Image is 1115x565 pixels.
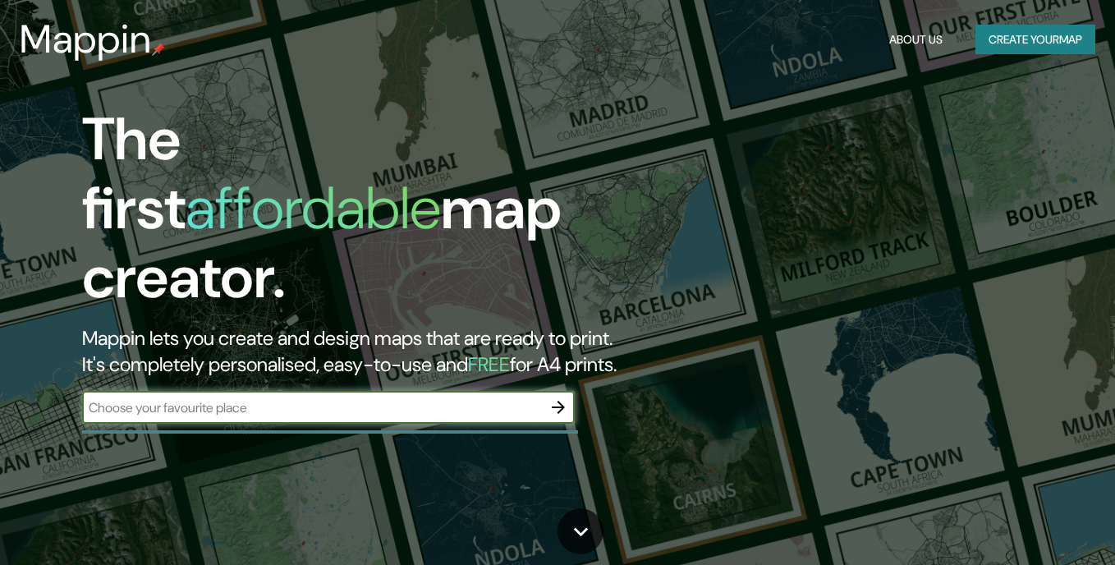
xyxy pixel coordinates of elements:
input: Choose your favourite place [82,398,542,417]
button: Create yourmap [975,25,1095,55]
img: mappin-pin [152,43,165,56]
h5: FREE [468,351,510,377]
h1: affordable [186,170,441,246]
button: About Us [883,25,949,55]
h1: The first map creator. [82,105,640,325]
h2: Mappin lets you create and design maps that are ready to print. It's completely personalised, eas... [82,325,640,378]
h3: Mappin [20,16,152,62]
